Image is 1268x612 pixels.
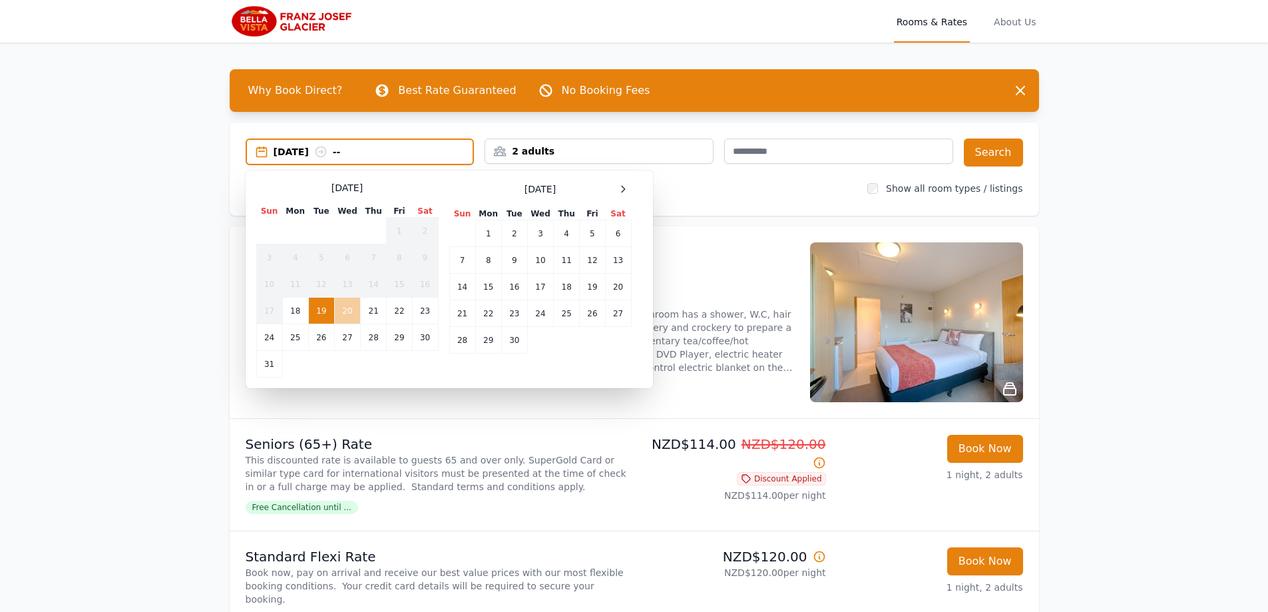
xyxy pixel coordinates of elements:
td: 7 [361,244,387,271]
span: [DATE] [525,182,556,196]
td: 6 [334,244,360,271]
td: 23 [412,298,438,324]
p: Seniors (65+) Rate [246,435,629,454]
th: Sat [605,208,631,220]
td: 26 [580,300,605,327]
p: NZD$114.00 [640,435,826,472]
th: Wed [527,208,553,220]
td: 20 [605,274,631,300]
td: 14 [361,271,387,298]
td: 13 [334,271,360,298]
th: Sun [449,208,475,220]
span: [DATE] [331,181,363,194]
td: 16 [501,274,527,300]
td: 10 [527,247,553,274]
div: 2 adults [485,145,713,158]
td: 13 [605,247,631,274]
td: 29 [475,327,501,354]
p: NZD$114.00 per night [640,489,826,502]
td: 2 [501,220,527,247]
td: 4 [554,220,580,247]
td: 16 [412,271,438,298]
td: 22 [387,298,412,324]
td: 26 [308,324,334,351]
td: 27 [605,300,631,327]
span: Discount Applied [737,472,826,485]
td: 24 [256,324,282,351]
th: Wed [334,205,360,218]
td: 30 [412,324,438,351]
td: 24 [527,300,553,327]
td: 2 [412,218,438,244]
button: Book Now [947,547,1023,575]
p: Best Rate Guaranteed [398,83,516,99]
td: 17 [527,274,553,300]
td: 29 [387,324,412,351]
td: 28 [449,327,475,354]
p: Book now, pay on arrival and receive our best value prices with our most flexible booking conditi... [246,566,629,606]
td: 19 [308,298,334,324]
th: Thu [554,208,580,220]
span: Free Cancellation until ... [246,501,358,514]
td: 21 [361,298,387,324]
td: 15 [475,274,501,300]
td: 25 [282,324,308,351]
th: Tue [308,205,334,218]
span: Why Book Direct? [238,77,353,104]
th: Sat [412,205,438,218]
td: 22 [475,300,501,327]
td: 4 [282,244,308,271]
td: 8 [475,247,501,274]
p: 1 night, 2 adults [837,468,1023,481]
th: Tue [501,208,527,220]
p: NZD$120.00 [640,547,826,566]
img: Bella Vista Franz Josef Glacier [230,5,357,37]
td: 23 [501,300,527,327]
td: 21 [449,300,475,327]
td: 25 [554,300,580,327]
td: 18 [554,274,580,300]
button: Search [964,139,1023,166]
td: 17 [256,298,282,324]
td: 28 [361,324,387,351]
td: 7 [449,247,475,274]
div: [DATE] -- [274,145,473,158]
th: Sun [256,205,282,218]
p: No Booking Fees [562,83,650,99]
td: 14 [449,274,475,300]
p: 1 night, 2 adults [837,581,1023,594]
td: 20 [334,298,360,324]
p: This discounted rate is available to guests 65 and over only. SuperGold Card or similar type card... [246,454,629,493]
th: Mon [282,205,308,218]
td: 5 [580,220,605,247]
td: 1 [475,220,501,247]
th: Fri [580,208,605,220]
label: Show all room types / listings [886,183,1022,194]
td: 9 [501,247,527,274]
th: Fri [387,205,412,218]
td: 11 [282,271,308,298]
td: 8 [387,244,412,271]
td: 5 [308,244,334,271]
button: Book Now [947,435,1023,463]
td: 27 [334,324,360,351]
td: 30 [501,327,527,354]
td: 3 [527,220,553,247]
td: 11 [554,247,580,274]
p: Standard Flexi Rate [246,547,629,566]
td: 15 [387,271,412,298]
td: 10 [256,271,282,298]
td: 19 [580,274,605,300]
td: 12 [580,247,605,274]
td: 3 [256,244,282,271]
td: 1 [387,218,412,244]
th: Thu [361,205,387,218]
th: Mon [475,208,501,220]
span: NZD$120.00 [741,436,826,452]
td: 6 [605,220,631,247]
p: NZD$120.00 per night [640,566,826,579]
td: 18 [282,298,308,324]
td: 12 [308,271,334,298]
td: 31 [256,351,282,378]
td: 9 [412,244,438,271]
